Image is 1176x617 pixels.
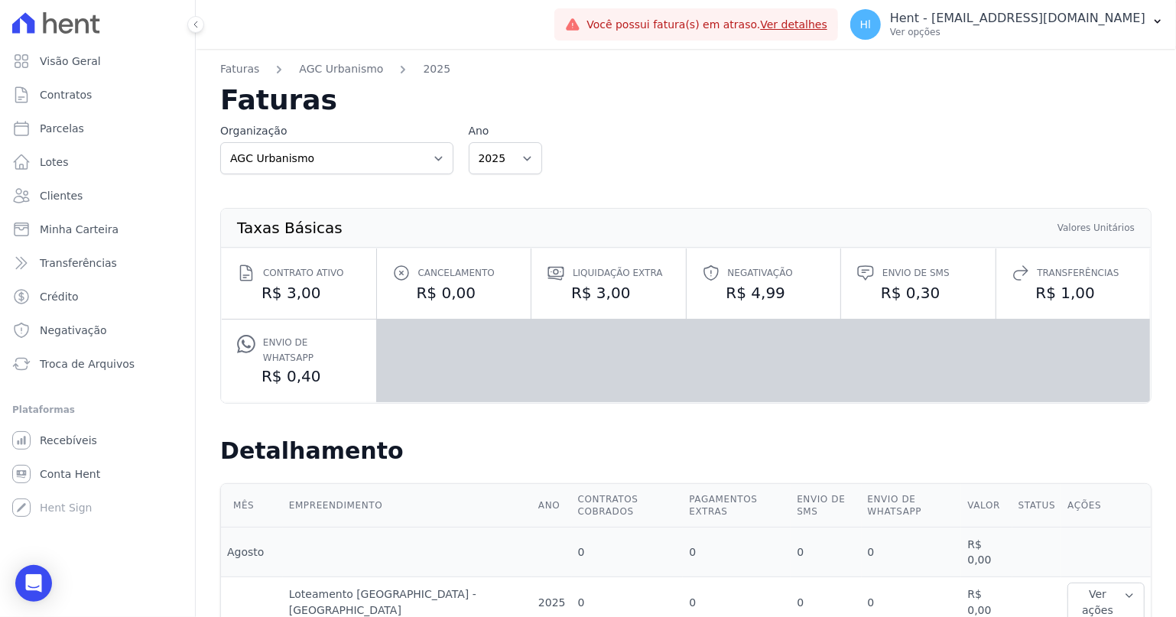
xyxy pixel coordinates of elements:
a: Ver detalhes [760,18,827,31]
th: Valores Unitários [1057,221,1135,235]
span: Contratos [40,87,92,102]
td: 0 [862,528,962,577]
span: Você possui fatura(s) em atraso. [586,17,827,33]
a: 2025 [423,61,450,77]
a: Transferências [6,248,189,278]
th: Mês [221,484,283,528]
th: Empreendimento [283,484,532,528]
td: R$ 0,00 [961,528,1012,577]
th: Contratos cobrados [572,484,684,528]
th: Pagamentos extras [683,484,791,528]
span: Envio de SMS [882,265,950,281]
span: Contrato ativo [263,265,343,281]
td: 0 [683,528,791,577]
span: Envio de Whatsapp [263,335,361,365]
span: Lotes [40,154,69,170]
dd: R$ 3,00 [237,282,361,304]
span: Negativação [728,265,793,281]
a: Visão Geral [6,46,189,76]
a: Minha Carteira [6,214,189,245]
a: Parcelas [6,113,189,144]
span: Negativação [40,323,107,338]
label: Ano [469,123,542,139]
span: Recebíveis [40,433,97,448]
a: Contratos [6,80,189,110]
td: 0 [791,528,861,577]
span: Cancelamento [418,265,495,281]
th: Taxas Básicas [236,221,343,235]
div: Plataformas [12,401,183,419]
a: Faturas [220,61,259,77]
td: Agosto [221,528,283,577]
a: Troca de Arquivos [6,349,189,379]
dd: R$ 0,00 [392,282,516,304]
a: AGC Urbanismo [299,61,383,77]
a: Negativação [6,315,189,346]
h2: Faturas [220,86,1152,114]
a: Clientes [6,180,189,211]
span: Liquidação extra [573,265,663,281]
a: Conta Hent [6,459,189,489]
p: Hent - [EMAIL_ADDRESS][DOMAIN_NAME] [890,11,1145,26]
dd: R$ 0,40 [237,365,361,387]
dd: R$ 0,30 [856,282,980,304]
span: Conta Hent [40,466,100,482]
span: Hl [860,19,871,30]
th: Envio de SMS [791,484,861,528]
a: Crédito [6,281,189,312]
span: Parcelas [40,121,84,136]
dd: R$ 3,00 [547,282,671,304]
label: Organização [220,123,453,139]
button: Hl Hent - [EMAIL_ADDRESS][DOMAIN_NAME] Ver opções [838,3,1176,46]
span: Minha Carteira [40,222,119,237]
th: Envio de Whatsapp [862,484,962,528]
td: 0 [572,528,684,577]
dd: R$ 4,99 [702,282,826,304]
a: Lotes [6,147,189,177]
th: Valor [961,484,1012,528]
dd: R$ 1,00 [1012,282,1135,304]
span: Visão Geral [40,54,101,69]
nav: Breadcrumb [220,61,1152,86]
p: Ver opções [890,26,1145,38]
a: Recebíveis [6,425,189,456]
span: Transferências [40,255,117,271]
span: Transferências [1038,265,1119,281]
th: Status [1012,484,1062,528]
th: Ações [1061,484,1151,528]
th: Ano [532,484,572,528]
span: Clientes [40,188,83,203]
span: Crédito [40,289,79,304]
span: Troca de Arquivos [40,356,135,372]
div: Open Intercom Messenger [15,565,52,602]
h2: Detalhamento [220,437,1152,465]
